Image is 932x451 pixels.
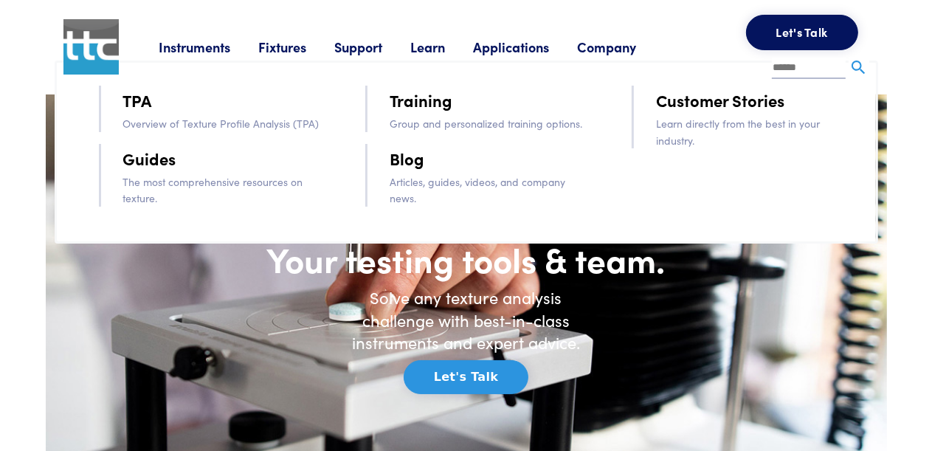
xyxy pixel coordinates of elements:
a: Guides [123,145,176,171]
button: Let's Talk [404,360,528,394]
a: Applications [473,38,577,56]
a: Instruments [159,38,258,56]
h6: Solve any texture analysis challenge with best-in-class instruments and expert advice. [341,286,592,354]
h1: Your testing tools & team. [215,238,717,280]
img: ttc_logo_1x1_v1.0.png [63,19,119,75]
a: Training [390,87,452,113]
a: TPA [123,87,152,113]
button: Let's Talk [746,15,858,50]
p: Overview of Texture Profile Analysis (TPA) [123,115,324,131]
a: Blog [390,145,424,171]
a: Learn [410,38,473,56]
p: Articles, guides, videos, and company news. [390,173,590,207]
a: Company [577,38,664,56]
p: Group and personalized training options. [390,115,590,131]
p: Learn directly from the best in your industry. [656,115,857,148]
a: Support [334,38,410,56]
a: Customer Stories [656,87,784,113]
p: The most comprehensive resources on texture. [123,173,324,207]
a: Fixtures [258,38,334,56]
